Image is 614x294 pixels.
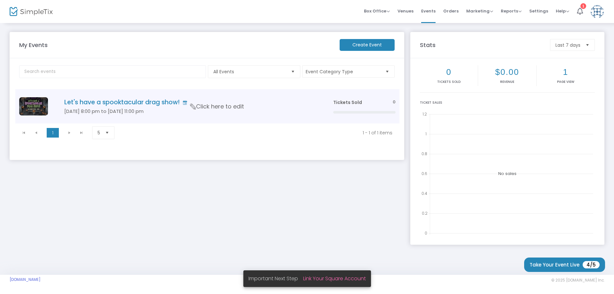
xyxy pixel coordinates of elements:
span: Events [421,3,436,19]
span: Page 1 [47,128,59,138]
h2: $0.00 [479,67,535,77]
span: Box Office [364,8,390,14]
span: 0 [393,99,396,105]
div: No sales [420,110,595,238]
span: Venues [398,3,413,19]
m-panel-title: My Events [16,41,336,49]
kendo-pager-info: 1 - 1 of 1 items [126,130,392,136]
span: 5 [98,130,100,136]
span: © 2025 [DOMAIN_NAME] Inc. [551,278,604,283]
span: Orders [443,3,459,19]
p: Revenue [479,79,535,84]
div: Ticket Sales [420,100,595,105]
m-panel-title: Stats [417,41,547,49]
span: All Events [213,68,286,75]
span: Click here to edit [190,102,244,111]
div: Data table [15,89,399,123]
span: Help [556,8,569,14]
button: Select [583,39,592,51]
span: Settings [529,3,548,19]
span: 4/5 [583,261,600,268]
button: Select [288,66,297,78]
p: Tickets sold [421,79,476,84]
button: Take Your Event Live4/5 [524,258,605,272]
img: 1422.jpg [19,97,48,115]
p: Page View [538,79,594,84]
h4: Let's have a spooktacular drag show! [64,99,314,106]
h2: 0 [421,67,476,77]
h5: [DATE] 8:00 pm to [DATE] 11:00 pm [64,108,314,114]
a: Link Your Square Account [303,275,366,282]
a: [DOMAIN_NAME] [10,277,41,282]
span: Reports [501,8,522,14]
span: Tickets Sold [333,99,362,106]
div: 1 [580,3,586,9]
span: Last 7 days [555,42,580,48]
button: Select [103,127,112,139]
button: Event Category Type [302,65,395,78]
m-button: Create Event [340,39,395,51]
span: Important Next Step [248,275,303,282]
input: Search events [19,65,206,78]
h2: 1 [538,67,594,77]
span: Marketing [466,8,493,14]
